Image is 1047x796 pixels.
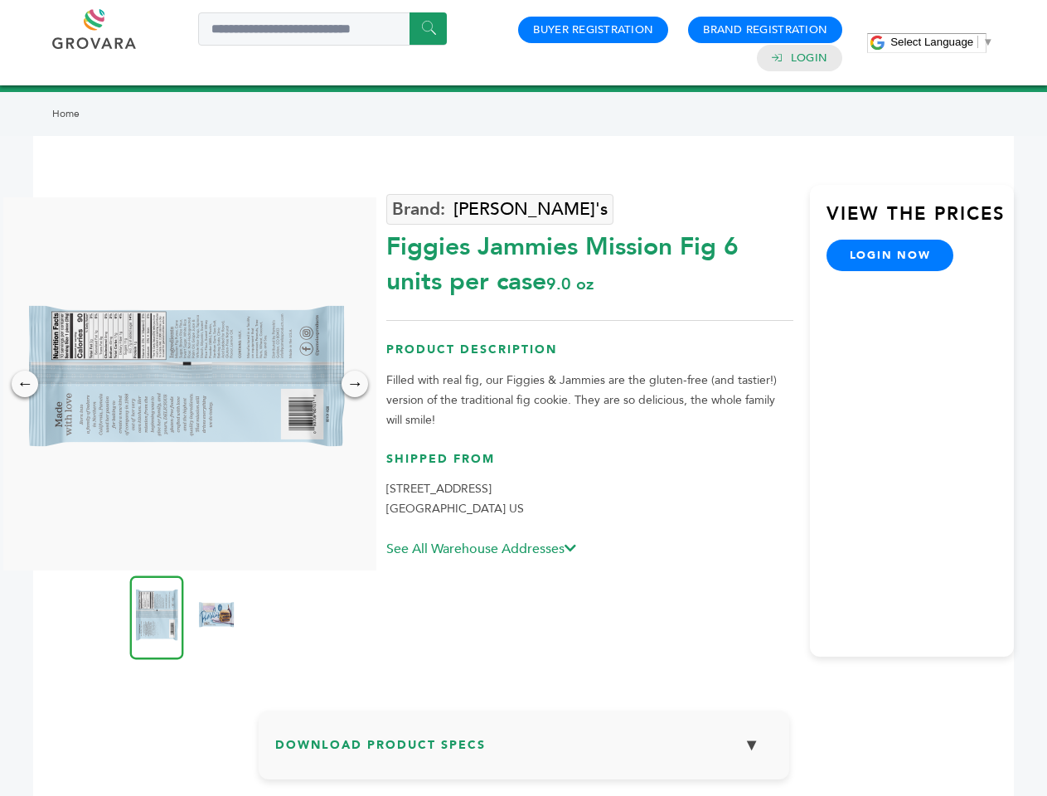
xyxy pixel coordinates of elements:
input: Search a product or brand... [198,12,447,46]
a: Buyer Registration [533,22,653,37]
button: ▼ [731,727,773,763]
a: Select Language​ [890,36,993,48]
a: Brand Registration [703,22,827,37]
span: 9.0 oz [546,273,594,295]
div: ← [12,371,38,397]
div: → [342,371,368,397]
span: ▼ [982,36,993,48]
h3: Product Description [386,342,793,371]
p: [STREET_ADDRESS] [GEOGRAPHIC_DATA] US [386,479,793,519]
span: ​ [977,36,978,48]
a: login now [826,240,954,271]
img: Figgies & Jammies - Mission Fig 6 units per case 9.0 oz Nutrition Info [130,575,184,659]
span: Select Language [890,36,973,48]
div: Figgies Jammies Mission Fig 6 units per case [386,221,793,299]
a: [PERSON_NAME]'s [386,194,613,225]
h3: View the Prices [826,201,1014,240]
h3: Download Product Specs [275,727,773,775]
p: Filled with real fig, our Figgies & Jammies are the gluten-free (and tastier!) version of the tra... [386,371,793,430]
a: See All Warehouse Addresses [386,540,576,558]
h3: Shipped From [386,451,793,480]
a: Home [52,107,80,120]
img: Figgies & Jammies - Mission Fig 6 units per case 9.0 oz [196,583,237,649]
a: Login [791,51,827,66]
